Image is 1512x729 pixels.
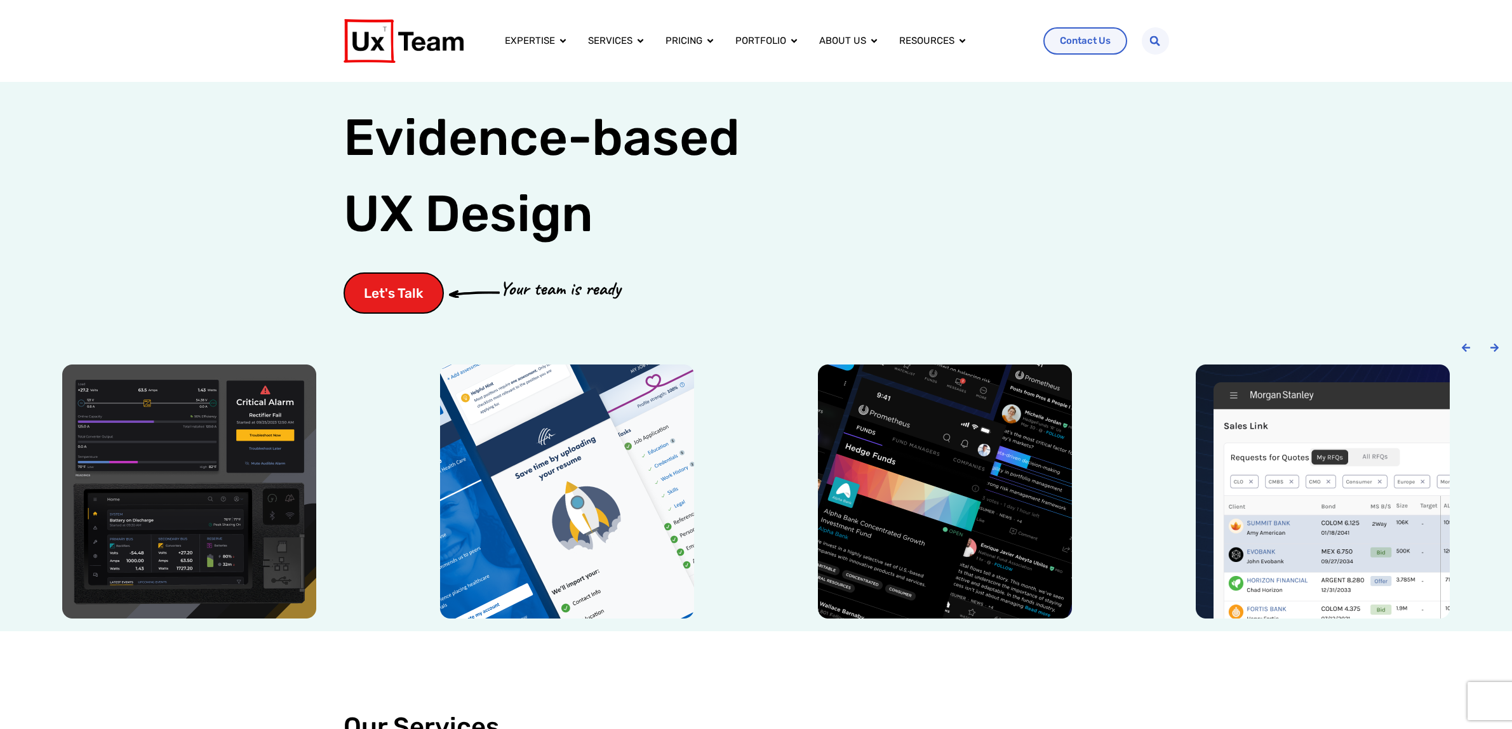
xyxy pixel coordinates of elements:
[666,34,702,48] a: Pricing
[1490,343,1499,352] div: Next slide
[1060,36,1111,46] span: Contact Us
[344,100,740,252] h1: Evidence-based
[344,272,444,314] a: Let's Talk
[588,34,632,48] a: Services
[735,34,786,48] a: Portfolio
[1043,27,1127,55] a: Contact Us
[13,364,1499,619] div: Carousel
[818,364,1072,619] img: Prometheus alts social media mobile app design
[899,34,954,48] a: Resources
[1461,343,1471,352] div: Previous slide
[391,364,743,619] div: 2 / 6
[62,364,316,619] img: Power conversion company hardware UI device ux design
[819,34,866,48] a: About us
[344,19,464,63] img: UX Team Logo
[1196,364,1450,619] img: Morgan Stanley trading floor application design
[505,34,555,48] a: Expertise
[449,290,500,297] img: arrow-cta
[769,364,1121,619] div: 3 / 6
[500,274,620,303] p: Your team is ready
[13,364,365,619] div: 1 / 6
[344,182,593,246] span: UX Design
[1142,27,1169,55] div: Search
[1147,364,1499,619] div: 4 / 6
[495,29,1033,53] nav: Menu
[364,286,424,300] span: Let's Talk
[440,364,694,619] img: SHC medical job application mobile app
[495,29,1033,53] div: Menu Toggle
